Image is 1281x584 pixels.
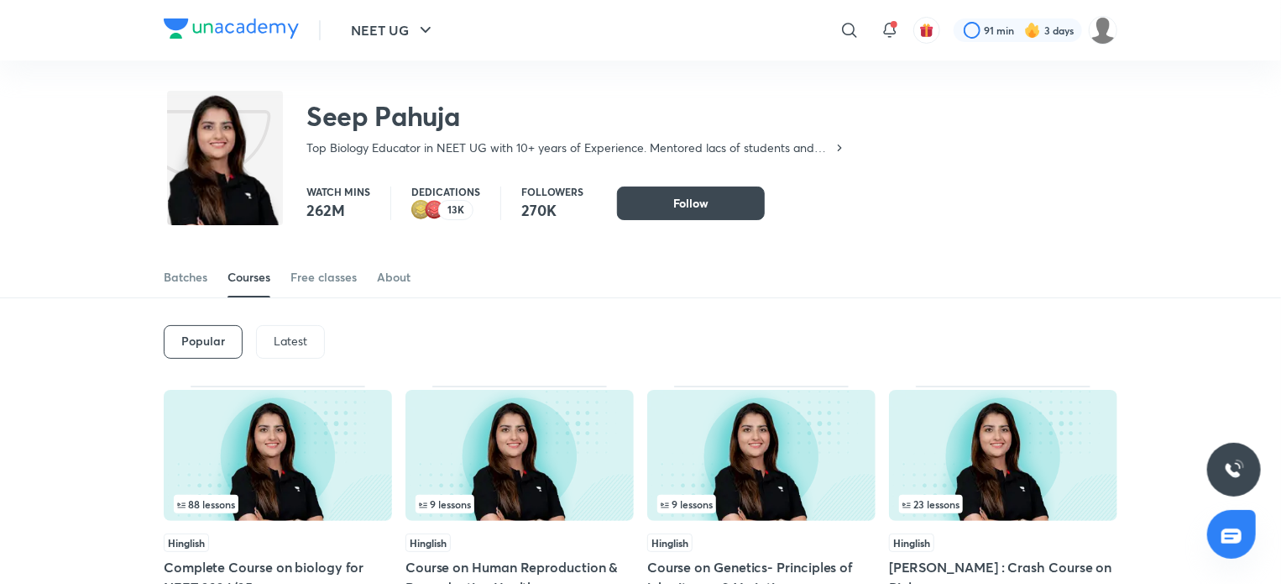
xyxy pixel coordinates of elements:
p: Watch mins [306,187,370,197]
p: 270K [521,200,583,220]
div: left [174,495,382,513]
a: Courses [227,257,270,297]
p: Latest [274,334,307,348]
p: Followers [521,187,583,197]
span: Hinglish [164,534,209,552]
span: 9 lessons [419,499,471,509]
img: streak [1024,22,1041,39]
span: 9 lessons [661,499,713,509]
button: NEET UG [341,13,446,47]
div: Free classes [290,269,357,286]
img: Sumaiyah Hyder [1089,16,1117,45]
span: 23 lessons [902,499,959,509]
img: educator badge1 [425,200,445,220]
img: Thumbnail [889,390,1117,521]
div: Batches [164,269,207,286]
a: Company Logo [164,18,299,43]
div: infocontainer [174,495,382,513]
p: 13K [447,204,464,216]
span: Hinglish [647,534,693,552]
p: Dedications [411,187,480,197]
h2: Seep Pahuja [306,99,846,133]
div: infocontainer [899,495,1107,513]
p: Top Biology Educator in NEET UG with 10+ years of Experience. Mentored lacs of students and Top R... [306,139,833,156]
img: Company Logo [164,18,299,39]
img: educator badge2 [411,200,431,220]
div: About [377,269,410,286]
div: Courses [227,269,270,286]
div: left [657,495,865,513]
a: About [377,257,410,297]
img: Thumbnail [647,390,876,521]
div: left [416,495,624,513]
h6: Popular [181,334,225,348]
button: avatar [913,17,940,44]
div: infocontainer [657,495,865,513]
button: Follow [617,187,765,220]
img: Thumbnail [405,390,634,521]
div: infosection [416,495,624,513]
img: avatar [919,23,934,38]
span: Follow [673,195,708,212]
div: infosection [899,495,1107,513]
a: Free classes [290,257,357,297]
img: Thumbnail [164,390,392,521]
span: Hinglish [405,534,451,552]
div: left [899,495,1107,513]
div: infosection [174,495,382,513]
span: Hinglish [889,534,934,552]
img: ttu [1224,460,1244,480]
a: Batches [164,257,207,297]
img: class [167,94,283,272]
div: infocontainer [416,495,624,513]
div: infosection [657,495,865,513]
span: 88 lessons [177,499,235,509]
p: 262M [306,200,370,220]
